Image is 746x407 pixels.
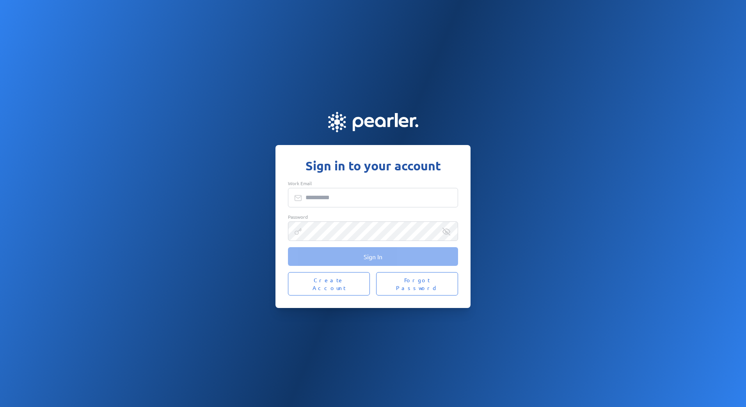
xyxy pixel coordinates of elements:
span: Sign In [364,253,382,260]
span: Password [288,214,308,220]
button: Forgot Password [376,272,458,296]
span: Forgot Password [385,276,449,292]
div: Reveal Password [442,228,450,235]
span: Work Email [288,180,312,186]
button: Create Account [288,272,370,296]
h1: Sign in to your account [288,157,458,174]
span: Create Account [297,276,361,292]
button: Sign In [288,247,458,266]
